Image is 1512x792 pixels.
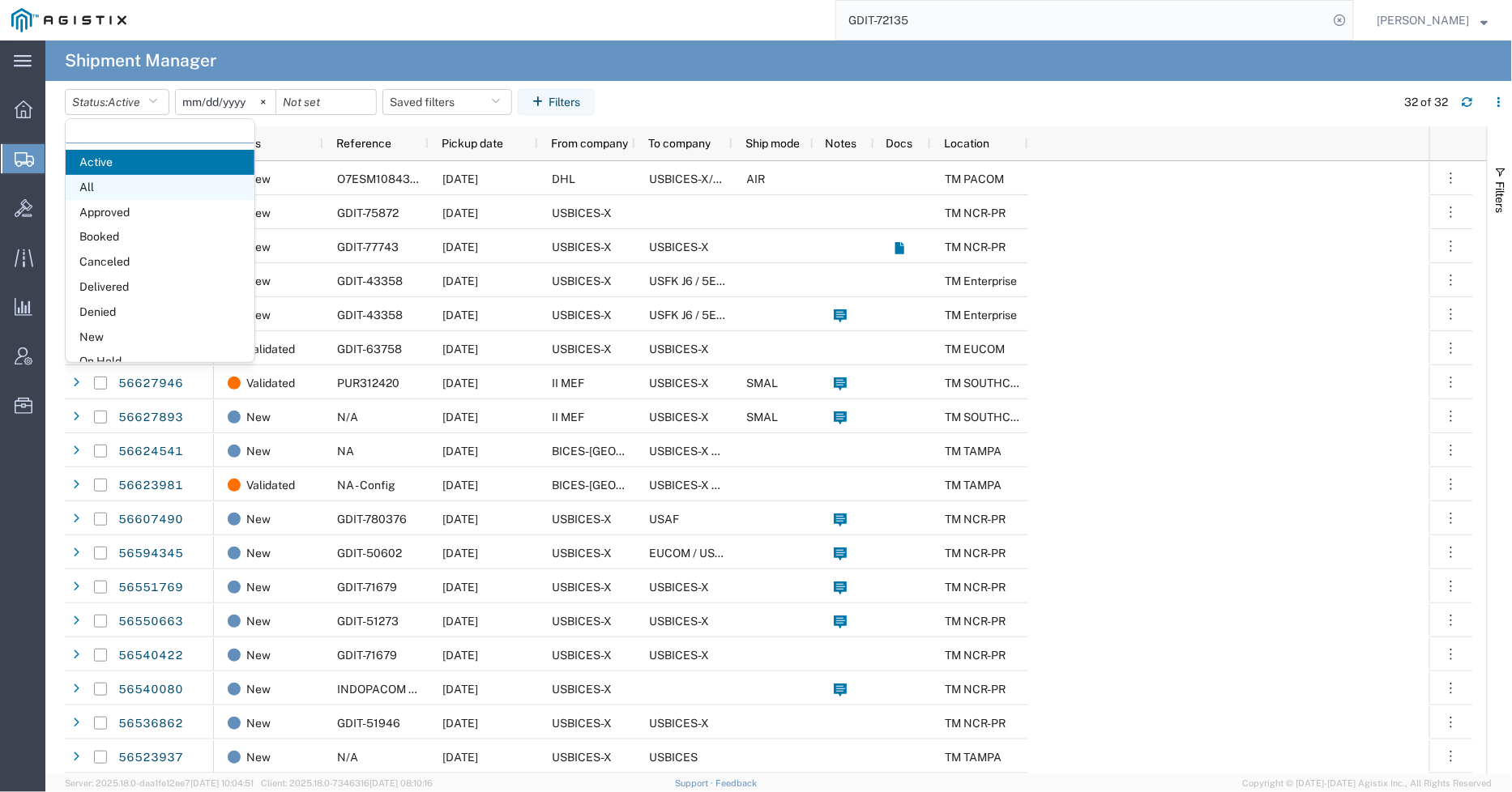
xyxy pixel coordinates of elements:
span: New [246,502,271,536]
span: USBICES-X [552,649,612,662]
span: USBICES-X Logistics [649,445,758,458]
span: USBICES-X [649,377,709,390]
span: Andrew Wacyra [1377,11,1470,29]
span: NA [337,445,354,458]
span: USBICES-X [552,717,612,730]
span: New [246,162,271,196]
span: 09/04/2025 [442,547,478,560]
span: Server: 2025.18.0-daa1fe12ee7 [65,778,254,788]
span: TM Enterprise [945,309,1017,321]
button: Saved filters [382,89,512,115]
span: All [66,175,254,200]
span: Active [66,150,254,175]
span: New [246,230,271,264]
span: To company [648,137,711,150]
span: USBICES-X/APIIN [649,172,744,185]
span: 08/19/2025 [442,717,478,730]
span: TM NCR-PR [945,241,1006,253]
span: GDIT-71679 [337,581,397,594]
span: Denied [66,300,254,325]
button: [PERSON_NAME] [1377,11,1489,30]
a: 56540080 [117,677,184,703]
span: New [246,400,271,434]
span: SMAL [746,377,778,390]
span: USBICES-X [552,241,612,253]
span: TM SOUTHCOM [945,377,1028,390]
span: 08/26/2025 [442,513,478,526]
span: GDIT-780376 [337,513,407,526]
span: TM EUCOM [945,343,1005,356]
a: Feedback [715,778,757,788]
span: Reference [336,137,391,150]
span: Filters [1494,181,1507,213]
a: 56550663 [117,609,184,635]
a: 56624541 [117,439,184,465]
span: TM PACOM [945,172,1004,185]
span: New [246,638,271,672]
span: 08/27/2025 [442,411,478,424]
span: USBICES-X [649,717,709,730]
a: 56594345 [117,541,184,567]
a: 56540422 [117,643,184,669]
span: USBICES-X [552,615,612,628]
span: EUCOM / USAREUR [649,547,753,560]
input: Not set [176,90,275,114]
input: Search for shipment number, reference number [836,1,1329,40]
span: Docs [886,137,913,150]
span: N/A [337,411,358,424]
span: TM NCR-PR [945,513,1006,526]
span: TM TAMPA [945,445,1002,458]
span: New [246,570,271,604]
span: SMAL [746,411,778,424]
span: TM NCR-PR [945,547,1006,560]
span: O7ESM1084305, [337,172,427,185]
h4: Shipment Manager [65,40,216,81]
span: 09/02/2025 [442,275,478,287]
span: II MEF [552,411,584,424]
span: TM NCR-PR [945,207,1006,219]
span: PUR312420 [337,377,399,390]
span: USFK J6 / 5EK325 KOAM [649,309,782,321]
span: New [66,325,254,350]
span: USBICES-X [552,275,612,287]
span: New [246,298,271,332]
a: 56523937 [117,745,184,771]
a: 56536862 [117,711,184,737]
span: New [246,434,271,468]
span: GDIT-43358 [337,309,403,321]
span: From company [551,137,628,150]
span: [DATE] 08:10:16 [369,778,433,788]
a: 56607490 [117,507,184,533]
span: USFK J6 / 5EK325 KOAM [649,275,782,287]
span: USBICES-X [552,513,612,526]
span: USBICES-X [552,581,612,594]
span: Pickup date [442,137,503,150]
span: New [246,706,271,740]
span: Location [944,137,989,150]
span: Active [108,96,140,109]
span: DHL [552,172,575,185]
span: USBICES-X [649,241,709,253]
span: Validated [246,468,295,502]
span: GDIT-43358 [337,275,403,287]
span: Copyright © [DATE]-[DATE] Agistix Inc., All Rights Reserved [1243,777,1493,790]
span: USBICES-X [649,615,709,628]
span: USBICES-X [552,751,612,764]
span: USBICES-X [552,207,612,219]
span: Delivered [66,275,254,300]
span: INDOPACOM TEST [337,683,436,696]
span: New [246,672,271,706]
span: TM NCR-PR [945,717,1006,730]
span: GDIT-77743 [337,241,399,253]
span: USBICES-X [649,411,709,424]
span: TM NCR-PR [945,615,1006,628]
span: II MEF [552,377,584,390]
span: New [246,264,271,298]
span: USBICES-X [649,581,709,594]
span: USBICES-X [649,649,709,662]
span: 08/22/2025 [442,683,478,696]
span: TM NCR-PR [945,649,1006,662]
span: AIR [746,172,765,185]
span: GDIT-63758 [337,343,402,356]
img: logo [11,8,126,32]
